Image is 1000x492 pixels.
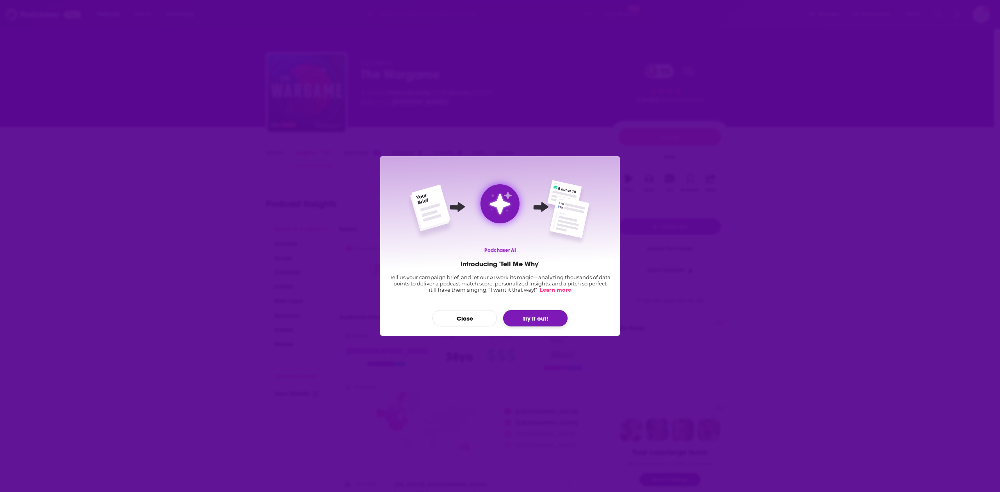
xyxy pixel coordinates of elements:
[538,287,571,293] a: Learn more
[406,184,455,241] img: Left Side Intro
[480,246,521,254] p: Podchaser AI
[487,191,512,216] img: tell me why sparkle
[432,310,497,326] button: Close
[521,187,561,226] img: Arrow
[546,196,593,246] img: Bottom Right Element
[461,260,539,268] h2: Introducing 'Tell Me Why'
[503,310,568,326] button: Try it out!
[544,180,585,217] img: Top Right Element
[389,274,611,293] p: Tell us your campaign brief, and let our AI work its magic—analyzing thousands of data points to ...
[438,187,477,226] img: Arrow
